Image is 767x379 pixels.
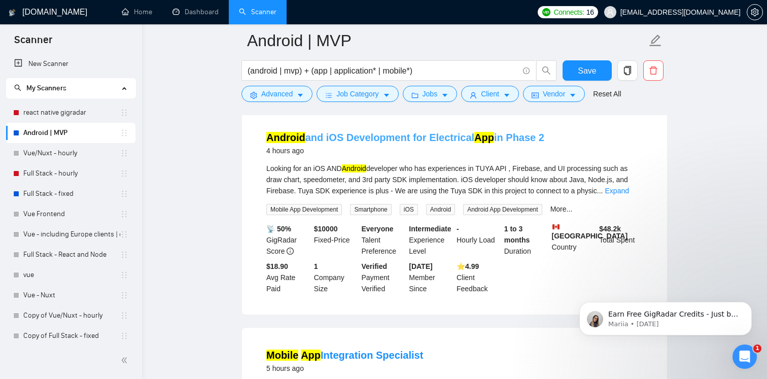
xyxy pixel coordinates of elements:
b: Intermediate [409,225,451,233]
b: [GEOGRAPHIC_DATA] [552,223,628,240]
span: caret-down [503,91,510,99]
span: Connects: [553,7,584,18]
li: Full Stack - fixed [6,184,135,204]
span: user [470,91,477,99]
input: Scanner name... [247,28,647,53]
span: Smartphone [350,204,391,215]
a: New Scanner [14,54,127,74]
span: holder [120,271,128,279]
span: caret-down [441,91,448,99]
li: Copy of Vue/Nuxt - hourly [6,305,135,326]
b: Everyone [362,225,394,233]
li: react native gigradar [6,102,135,123]
button: search [536,60,556,81]
a: setting [747,8,763,16]
a: Full Stack - hourly [23,163,120,184]
mark: App [301,350,321,361]
span: holder [120,109,128,117]
a: Expand [605,187,629,195]
iframe: Intercom notifications message [564,281,767,352]
button: delete [643,60,664,81]
b: $ 10000 [314,225,338,233]
div: Hourly Load [455,223,502,257]
span: Advanced [261,88,293,99]
span: holder [120,129,128,137]
mark: Mobile [266,350,298,361]
a: Vue - including Europe clients | only search title [23,224,120,245]
li: Full Stack - React and Node [6,245,135,265]
span: ... [597,187,603,195]
a: searchScanner [239,8,276,16]
span: caret-down [383,91,390,99]
b: $18.90 [266,262,288,270]
button: setting [747,4,763,20]
div: Experience Level [407,223,455,257]
span: double-left [121,355,131,365]
li: vue [6,265,135,285]
a: Mobile AppIntegration Specialist [266,350,423,361]
span: Job Category [336,88,378,99]
mark: Android [266,132,305,143]
a: dashboardDashboard [172,8,219,16]
span: holder [120,169,128,178]
button: copy [617,60,638,81]
b: - [457,225,459,233]
span: My Scanners [26,84,66,92]
span: Android App Development [463,204,542,215]
a: Copy of Full Stack - fixed [23,326,120,346]
mark: App [474,132,494,143]
span: 1 [753,344,761,353]
div: 4 hours ago [266,145,544,157]
div: GigRadar Score [264,223,312,257]
a: vue [23,265,120,285]
span: setting [250,91,257,99]
div: Payment Verified [360,261,407,294]
span: copy [618,66,637,75]
b: ⭐️ 4.99 [457,262,479,270]
a: Vue Frontend [23,204,120,224]
div: 5 hours ago [266,362,423,374]
mark: Android [342,164,366,173]
a: Reset All [593,88,621,99]
div: Client Feedback [455,261,502,294]
a: Vue - Nuxt [23,285,120,305]
a: Full Stack - fixed [23,184,120,204]
b: [DATE] [409,262,432,270]
img: logo [9,5,16,21]
input: Search Freelance Jobs... [248,64,518,77]
div: Talent Preference [360,223,407,257]
button: folderJobscaret-down [403,86,458,102]
li: Vue - Nuxt [6,285,135,305]
span: search [14,84,21,91]
button: idcardVendorcaret-down [523,86,585,102]
span: holder [120,210,128,218]
div: Country [550,223,598,257]
img: 🇨🇦 [552,223,560,230]
span: holder [120,312,128,320]
span: delete [644,66,663,75]
span: 16 [586,7,594,18]
div: Fixed-Price [312,223,360,257]
span: Android [426,204,455,215]
span: holder [120,291,128,299]
button: Save [563,60,612,81]
span: holder [120,251,128,259]
a: Android | MVP [23,123,120,143]
span: Vendor [543,88,565,99]
button: userClientcaret-down [461,86,519,102]
span: holder [120,190,128,198]
a: Androidand iOS Development for ElectricalAppin Phase 2 [266,132,544,143]
div: Duration [502,223,550,257]
span: folder [411,91,419,99]
span: Mobile App Development [266,204,342,215]
div: Avg Rate Paid [264,261,312,294]
span: caret-down [297,91,304,99]
span: holder [120,332,128,340]
span: holder [120,230,128,238]
a: Vue/Nuxt - hourly [23,143,120,163]
b: Verified [362,262,388,270]
span: edit [649,34,662,47]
